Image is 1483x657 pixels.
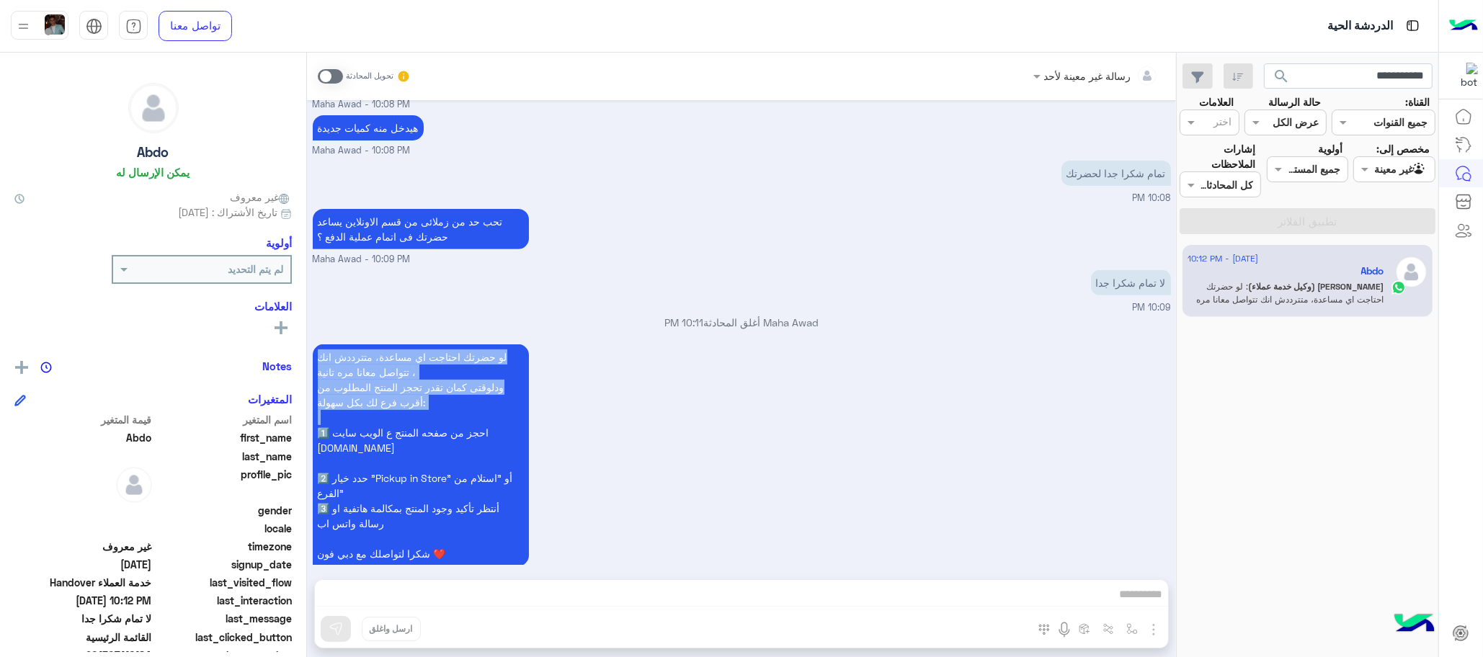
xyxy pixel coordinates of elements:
span: 10:11 PM [664,316,703,328]
span: null [14,521,152,536]
small: تحويل المحادثة [346,71,393,82]
span: قيمة المتغير [14,412,152,427]
span: profile_pic [155,467,293,500]
span: اسم المتغير [155,412,293,427]
img: tab [125,18,142,35]
span: 10:09 PM [1133,302,1171,313]
a: تواصل معنا [159,11,232,41]
span: signup_date [155,557,293,572]
span: القائمة الرئيسية [14,630,152,645]
label: أولوية [1318,141,1342,156]
a: tab [119,11,148,41]
span: 2025-09-10T19:12:04.657Z [14,593,152,608]
img: add [15,361,28,374]
h6: المتغيرات [248,393,292,406]
img: userImage [45,14,65,35]
span: تاريخ الأشتراك : [DATE] [178,205,277,220]
span: 2025-08-21T21:41:46.999Z [14,557,152,572]
span: Abdo [14,430,152,445]
button: ارسل واغلق [362,617,421,641]
span: last_clicked_button [155,630,293,645]
h5: Abdo [138,144,169,161]
h6: يمكن الإرسال له [117,166,190,179]
label: العلامات [1199,94,1234,109]
h6: أولوية [266,236,292,249]
img: tab [1404,17,1422,35]
label: مخصص إلى: [1376,141,1430,156]
span: Maha Awad - 10:08 PM [313,98,411,112]
span: last_visited_flow [155,575,293,590]
label: القناة: [1405,94,1430,109]
span: last_name [155,449,293,464]
p: 10/9/2025, 10:09 PM [1091,270,1171,295]
h5: Abdo [1361,265,1384,277]
img: notes [40,362,52,373]
span: null [14,503,152,518]
span: gender [155,503,293,518]
p: 10/9/2025, 10:12 PM [313,344,529,566]
span: [PERSON_NAME] (وكيل خدمة عملاء) [1249,281,1384,292]
img: WhatsApp [1391,280,1406,295]
span: search [1273,68,1290,85]
span: 10:08 PM [1133,192,1171,203]
p: 10/9/2025, 10:09 PM [313,209,529,249]
h6: Notes [262,359,292,372]
span: Handover خدمة العملاء [14,575,152,590]
img: tab [86,18,102,35]
p: Maha Awad أغلق المحادثة [313,315,1171,330]
span: locale [155,521,293,536]
img: defaultAdmin.png [129,84,178,133]
span: غير معروف [230,189,292,205]
span: Maha Awad - 10:08 PM [313,144,411,158]
span: Maha Awad - 10:09 PM [313,253,411,267]
p: 10/9/2025, 10:08 PM [1061,161,1171,186]
p: 10/9/2025, 10:08 PM [313,115,424,140]
span: [DATE] - 10:12 PM [1188,252,1258,265]
span: غير معروف [14,539,152,554]
span: timezone [155,539,293,554]
img: defaultAdmin.png [1395,256,1428,288]
h6: العلامات [14,300,292,313]
img: defaultAdmin.png [116,467,152,503]
label: حالة الرسالة [1268,94,1321,109]
img: Logo [1449,11,1478,41]
span: last_interaction [155,593,293,608]
button: search [1264,63,1299,94]
span: لا تمام شكرا جدا [14,611,152,626]
img: profile [14,17,32,35]
button: تطبيق الفلاتر [1180,208,1435,234]
p: الدردشة الحية [1327,17,1393,36]
img: hulul-logo.png [1389,599,1440,650]
label: إشارات الملاحظات [1180,141,1256,172]
img: 1403182699927242 [1452,63,1478,89]
div: اختر [1213,114,1234,133]
span: first_name [155,430,293,445]
span: last_message [155,611,293,626]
